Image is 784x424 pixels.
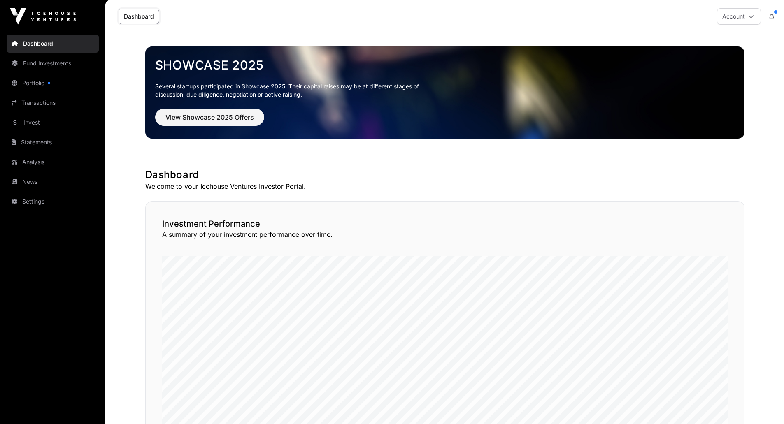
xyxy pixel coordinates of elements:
img: Icehouse Ventures Logo [10,8,76,25]
a: Portfolio [7,74,99,92]
a: View Showcase 2025 Offers [155,117,264,125]
a: Dashboard [7,35,99,53]
p: Welcome to your Icehouse Ventures Investor Portal. [145,181,744,191]
h2: Investment Performance [162,218,728,229]
h1: Dashboard [145,168,744,181]
a: Dashboard [119,9,159,24]
img: Showcase 2025 [145,46,744,139]
a: Invest [7,114,99,132]
a: Analysis [7,153,99,171]
a: Settings [7,192,99,211]
a: Showcase 2025 [155,58,735,72]
button: Account [717,8,761,25]
button: View Showcase 2025 Offers [155,109,264,126]
a: Statements [7,133,99,151]
a: News [7,173,99,191]
p: A summary of your investment performance over time. [162,229,728,239]
p: Several startups participated in Showcase 2025. Their capital raises may be at different stages o... [155,82,432,99]
a: Transactions [7,94,99,112]
a: Fund Investments [7,54,99,72]
span: View Showcase 2025 Offers [165,112,254,122]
